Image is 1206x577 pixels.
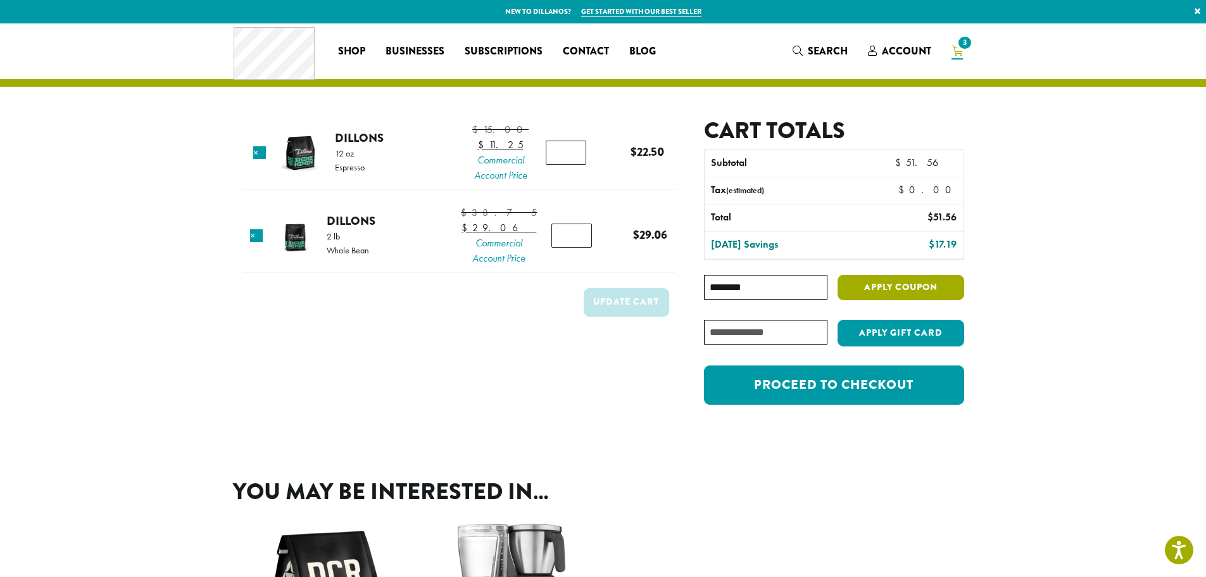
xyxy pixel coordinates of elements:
[472,123,483,136] span: $
[929,238,934,251] span: $
[472,153,529,183] span: Commercial Account Price
[338,44,365,60] span: Shop
[465,44,543,60] span: Subscriptions
[581,6,701,17] a: Get started with our best seller
[335,163,365,172] p: Espresso
[461,236,537,266] span: Commercial Account Price
[633,226,667,243] bdi: 29.06
[838,320,964,346] button: Apply Gift Card
[233,478,974,505] h2: You may be interested in…
[704,365,964,405] a: Proceed to checkout
[705,232,860,258] th: [DATE] Savings
[280,132,321,174] img: Dillons
[327,232,369,241] p: 2 lb
[253,146,266,159] a: Remove this item
[895,156,906,169] span: $
[633,226,639,243] span: $
[274,215,315,257] img: Dillons
[631,143,664,160] bdi: 22.50
[705,150,860,177] th: Subtotal
[927,210,957,224] bdi: 51.56
[808,44,848,58] span: Search
[386,44,444,60] span: Businesses
[895,156,957,169] bdi: 51.56
[705,177,888,204] th: Tax
[461,206,537,219] bdi: 38.75
[478,138,524,151] bdi: 11.25
[929,238,957,251] bdi: 17.19
[335,149,365,158] p: 12 oz
[335,129,384,146] a: Dillons
[461,206,472,219] span: $
[704,117,964,144] h2: Cart totals
[472,123,529,136] bdi: 15.00
[838,275,964,301] button: Apply coupon
[546,141,586,165] input: Product quantity
[327,212,375,229] a: Dillons
[927,210,933,224] span: $
[631,143,637,160] span: $
[629,44,656,60] span: Blog
[327,246,369,255] p: Whole Bean
[478,138,489,151] span: $
[584,288,669,317] button: Update cart
[956,34,973,51] span: 3
[462,221,536,234] bdi: 29.06
[551,224,592,248] input: Product quantity
[898,183,909,196] span: $
[898,183,957,196] bdi: 0.00
[250,229,263,242] a: Remove this item
[328,41,375,61] a: Shop
[705,205,860,231] th: Total
[563,44,609,60] span: Contact
[782,41,858,61] a: Search
[726,185,764,196] small: (estimated)
[462,221,472,234] span: $
[882,44,931,58] span: Account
